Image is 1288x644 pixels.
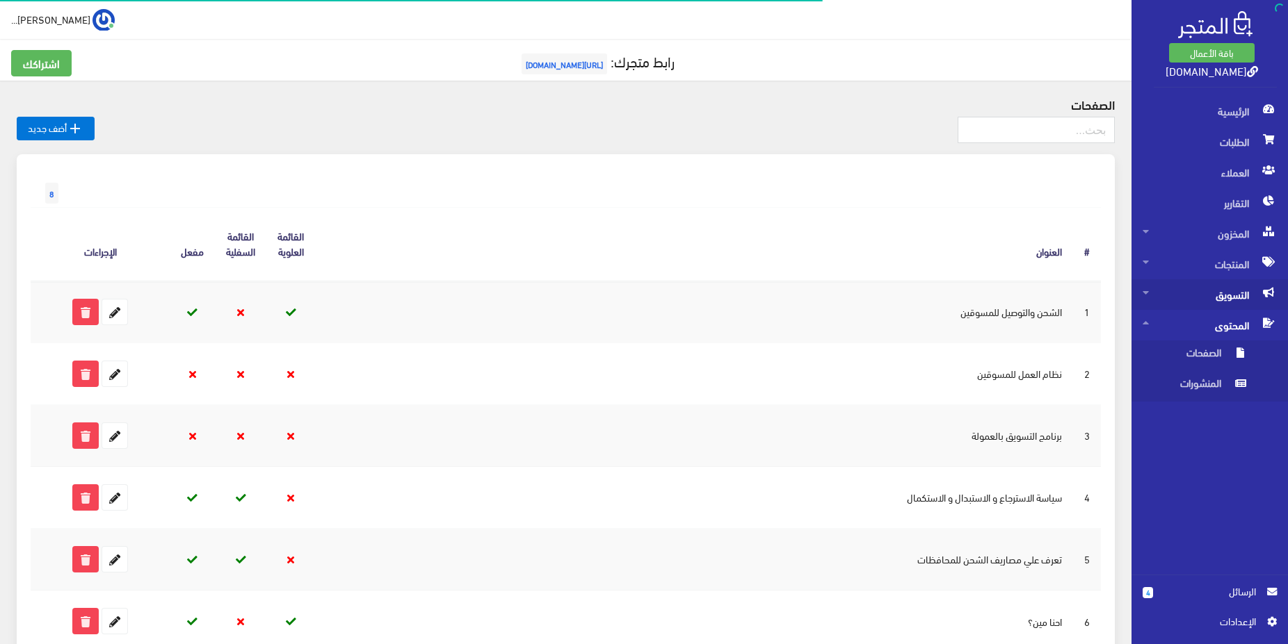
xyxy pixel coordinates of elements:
span: الطلبات [1143,126,1277,157]
span: المنتجات [1143,249,1277,279]
a: [DOMAIN_NAME] [1166,60,1258,81]
td: نظام العمل للمسوقين [315,342,1073,404]
a: التقارير [1132,188,1288,218]
span: [URL][DOMAIN_NAME] [522,53,607,74]
span: [PERSON_NAME]... [11,10,90,28]
img: . [1178,11,1253,38]
td: 3 [1073,405,1101,467]
a: المنشورات [1132,371,1288,402]
span: المخزون [1143,218,1277,249]
iframe: Drift Widget Chat Controller [17,549,70,602]
span: التقارير [1143,188,1277,218]
a: الصفحات [1132,340,1288,371]
td: برنامج التسويق بالعمولة [315,405,1073,467]
a: رابط متجرك:[URL][DOMAIN_NAME] [518,48,675,74]
a: المخزون [1132,218,1288,249]
th: القائمة السفلية [215,208,266,281]
i:  [67,120,83,137]
td: 1 [1073,281,1101,343]
th: القائمة العلوية [266,208,315,281]
a: 4 الرسائل [1143,584,1277,613]
a: ... [PERSON_NAME]... [11,8,115,31]
span: 8 [45,183,58,204]
td: تعرف علي مصاريف الشحن للمحافظات [315,529,1073,591]
td: 2 [1073,342,1101,404]
a: العملاء [1132,157,1288,188]
span: الرسائل [1164,584,1256,599]
a: المحتوى [1132,310,1288,340]
span: اﻹعدادات [1154,613,1255,629]
span: التسويق [1143,279,1277,310]
a: المنتجات [1132,249,1288,279]
span: المحتوى [1143,310,1277,340]
td: 4 [1073,467,1101,529]
a: الطلبات [1132,126,1288,157]
span: الرئيسية [1143,96,1277,126]
th: # [1073,208,1101,281]
td: 5 [1073,529,1101,591]
td: الشحن والتوصيل للمسوقين [315,281,1073,343]
a: أضف جديد [17,117,95,140]
span: العملاء [1143,157,1277,188]
span: 4 [1143,587,1153,598]
th: العنوان [315,208,1073,281]
a: اشتراكك [11,50,72,76]
td: سياسة الاسترجاع و الاستبدال و الاستكمال [315,467,1073,529]
th: الإجراءات [31,208,170,281]
a: الرئيسية [1132,96,1288,126]
span: المنشورات [1143,371,1248,402]
input: بحث... [958,117,1115,143]
h4: الصفحات [17,97,1115,111]
img: ... [92,9,115,31]
span: الصفحات [1143,340,1248,371]
a: اﻹعدادات [1143,613,1277,636]
th: مفعل [170,208,215,281]
a: باقة الأعمال [1169,43,1255,63]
